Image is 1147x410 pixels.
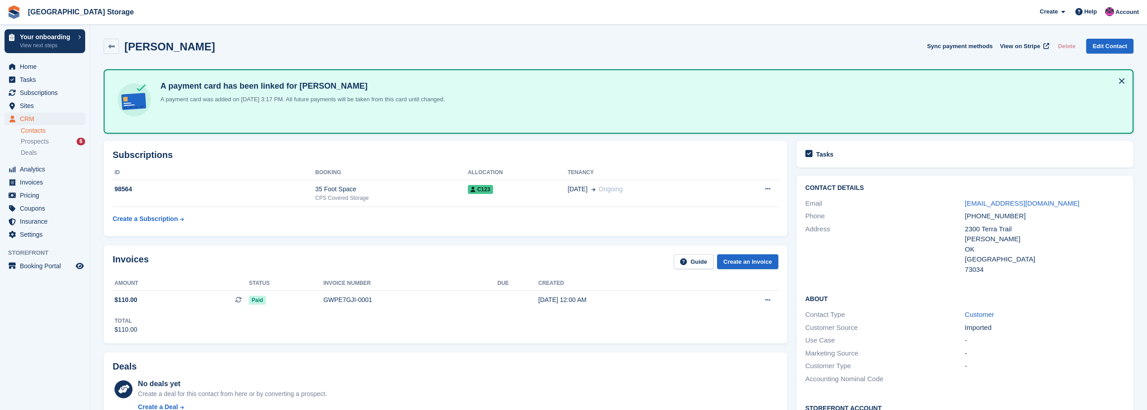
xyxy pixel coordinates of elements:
div: OK [965,244,1124,255]
p: View next steps [20,41,73,50]
div: - [965,348,1124,359]
div: Customer Type [805,361,965,371]
th: Created [538,276,711,291]
div: 2300 Terra Trail [965,224,1124,234]
div: Marketing Source [805,348,965,359]
a: Create an Invoice [717,254,778,269]
div: Total [114,317,137,325]
div: Phone [805,211,965,221]
div: 98564 [113,185,315,194]
a: menu [5,215,85,228]
div: - [965,361,1124,371]
span: View on Stripe [1000,42,1040,51]
p: A payment card was added on [DATE] 3:17 PM. All future payments will be taken from this card unti... [157,95,445,104]
div: [GEOGRAPHIC_DATA] [965,254,1124,265]
a: menu [5,260,85,272]
div: CPS Covered Storage [315,194,467,202]
th: Amount [113,276,249,291]
a: menu [5,228,85,241]
div: [DATE] 12:00 AM [538,295,711,305]
div: No deals yet [138,378,327,389]
th: Allocation [468,166,568,180]
a: menu [5,99,85,112]
h2: Deals [113,361,137,372]
span: Help [1084,7,1097,16]
span: Create [1040,7,1058,16]
h2: Subscriptions [113,150,778,160]
div: [PHONE_NUMBER] [965,211,1124,221]
img: stora-icon-8386f47178a22dfd0bd8f6a31ec36ba5ce8667c1dd55bd0f319d3a0aa187defe.svg [7,5,21,19]
a: menu [5,176,85,189]
div: Accounting Nominal Code [805,374,965,384]
span: Sites [20,99,74,112]
a: [GEOGRAPHIC_DATA] Storage [24,5,137,19]
span: Subscriptions [20,86,74,99]
h2: Invoices [113,254,149,269]
div: Customer Source [805,323,965,333]
div: 35 Foot Space [315,185,467,194]
span: CRM [20,113,74,125]
a: Contacts [21,126,85,135]
th: Invoice number [323,276,497,291]
th: Due [498,276,539,291]
button: Sync payment methods [927,39,993,54]
h2: About [805,294,1124,303]
a: Edit Contact [1086,39,1133,54]
a: menu [5,163,85,176]
div: Email [805,198,965,209]
div: Address [805,224,965,275]
div: $110.00 [114,325,137,334]
span: Booking Portal [20,260,74,272]
div: Contact Type [805,310,965,320]
th: Tenancy [568,166,725,180]
a: Preview store [74,261,85,271]
h2: [PERSON_NAME] [124,41,215,53]
span: Tasks [20,73,74,86]
span: Deals [21,149,37,157]
div: Create a Subscription [113,214,178,224]
div: GWPE7GJI-0001 [323,295,497,305]
a: Customer [965,311,994,318]
span: $110.00 [114,295,137,305]
th: ID [113,166,315,180]
a: Deals [21,148,85,158]
a: menu [5,73,85,86]
img: Jantz Morgan [1105,7,1114,16]
div: Create a deal for this contact from here or by converting a prospect. [138,389,327,399]
h4: A payment card has been linked for [PERSON_NAME] [157,81,445,91]
a: View on Stripe [996,39,1051,54]
div: 73034 [965,265,1124,275]
span: Prospects [21,137,49,146]
span: Settings [20,228,74,241]
span: Coupons [20,202,74,215]
h2: Contact Details [805,185,1124,192]
p: Your onboarding [20,34,73,40]
a: menu [5,202,85,215]
img: card-linked-ebf98d0992dc2aeb22e95c0e3c79077019eb2392cfd83c6a337811c24bc77127.svg [115,81,153,119]
a: Prospects 6 [21,137,85,146]
span: Invoices [20,176,74,189]
a: Your onboarding View next steps [5,29,85,53]
div: Use Case [805,335,965,346]
th: Booking [315,166,467,180]
span: Account [1115,8,1139,17]
span: Paid [249,296,265,305]
button: Delete [1054,39,1079,54]
a: Guide [674,254,713,269]
span: [DATE] [568,185,588,194]
span: Insurance [20,215,74,228]
a: menu [5,189,85,202]
th: Status [249,276,323,291]
div: 6 [77,138,85,145]
span: Pricing [20,189,74,202]
div: Imported [965,323,1124,333]
div: - [965,335,1124,346]
h2: Tasks [816,150,834,158]
span: Ongoing [599,185,623,193]
a: menu [5,60,85,73]
span: Home [20,60,74,73]
a: menu [5,113,85,125]
a: menu [5,86,85,99]
a: Create a Subscription [113,211,184,227]
span: Storefront [8,248,90,257]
